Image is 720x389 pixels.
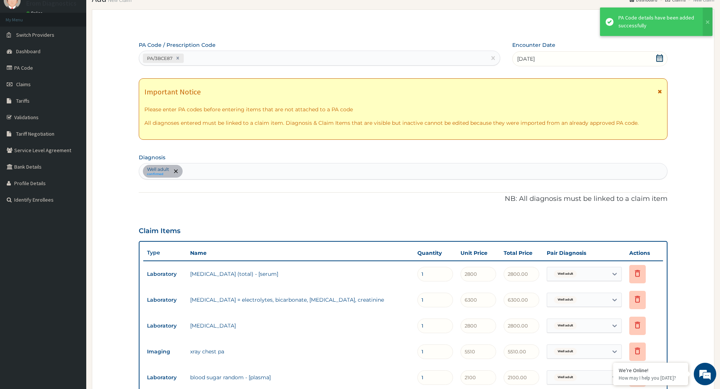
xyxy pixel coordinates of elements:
td: xray chest pa [186,344,413,359]
td: Laboratory [143,371,186,385]
span: Claims [16,81,31,88]
a: Online [26,10,44,16]
label: Encounter Date [512,41,555,49]
div: Minimize live chat window [123,4,141,22]
th: Actions [625,245,663,260]
div: We're Online! [619,367,682,374]
th: Type [143,246,186,260]
th: Pair Diagnosis [543,245,625,260]
small: confirmed [147,172,169,176]
span: Tariff Negotiation [16,130,54,137]
textarea: Type your message and hit 'Enter' [4,205,143,231]
span: Well adult [554,296,577,304]
span: We're online! [43,94,103,170]
span: Dashboard [16,48,40,55]
p: How may I help you today? [619,375,682,381]
span: Switch Providers [16,31,54,38]
span: remove selection option [172,168,179,175]
p: Well adult [147,166,169,172]
th: Quantity [414,245,457,260]
td: blood sugar random - [plasma] [186,370,413,385]
td: Laboratory [143,293,186,307]
td: Laboratory [143,319,186,333]
p: NB: All diagnosis must be linked to a claim item [139,194,667,204]
th: Name [186,245,413,260]
h1: Important Notice [144,88,201,96]
p: Step 2 of 2 [139,21,667,29]
td: [MEDICAL_DATA] (total) - [serum] [186,266,413,281]
span: Well adult [554,348,577,355]
label: Diagnosis [139,154,165,161]
p: All diagnoses entered must be linked to a claim item. Diagnosis & Claim Items that are visible bu... [144,119,661,127]
h3: Claim Items [139,227,180,235]
img: d_794563401_company_1708531726252_794563401 [14,37,30,56]
span: Well adult [554,270,577,278]
td: [MEDICAL_DATA] [186,318,413,333]
label: PA Code / Prescription Code [139,41,216,49]
td: [MEDICAL_DATA] = electrolytes, bicarbonate, [MEDICAL_DATA], creatinine [186,292,413,307]
span: Well adult [554,374,577,381]
span: [DATE] [517,55,535,63]
td: Laboratory [143,267,186,281]
th: Unit Price [457,245,500,260]
th: Total Price [500,245,543,260]
div: PA/3BCE87 [145,54,174,63]
span: Well adult [554,322,577,329]
div: Chat with us now [39,42,126,52]
span: Tariffs [16,97,30,104]
td: Imaging [143,345,186,359]
p: Please enter PA codes before entering items that are not attached to a PA code [144,106,661,113]
div: PA Code details have been added successfully [618,14,696,30]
